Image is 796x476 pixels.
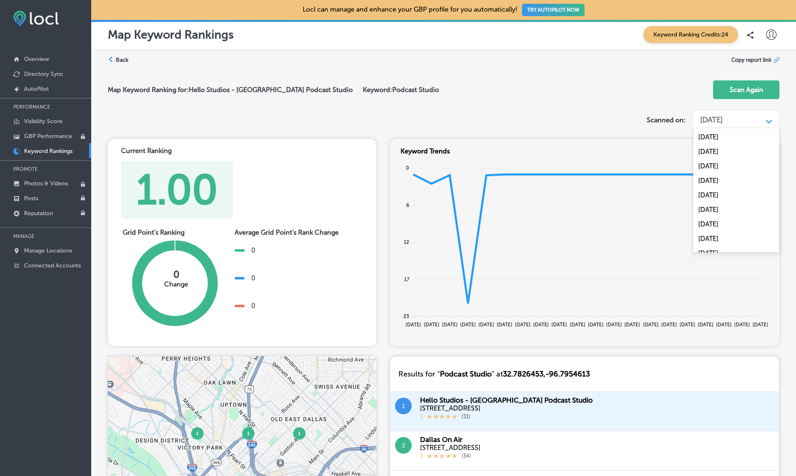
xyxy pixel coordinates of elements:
[108,28,234,41] p: Map Keyword Rankings
[716,322,732,328] tspan: [DATE]
[406,202,409,208] tspan: 6
[420,396,593,404] div: Hello Studios - [GEOGRAPHIC_DATA] Podcast Studio
[404,239,409,245] tspan: 12
[515,322,531,328] tspan: [DATE]
[420,435,481,444] div: Dallas On Air
[693,144,779,159] div: [DATE]
[173,268,180,280] div: 0
[625,322,641,328] tspan: [DATE]
[24,118,63,125] p: Visibility Score
[693,202,779,217] div: [DATE]
[24,70,63,78] p: Directory Sync
[534,322,549,328] tspan: [DATE]
[235,228,339,236] div: Average Grid Point's Rank Change
[24,56,49,63] p: Overview
[251,274,255,282] div: 0
[123,228,226,236] div: Grid Point's Ranking
[24,85,49,92] p: AutoPilot
[390,357,598,391] div: Results for " " at
[404,277,410,282] tspan: 17
[24,133,72,140] p: GBP Performance
[427,412,457,421] div: 5 Stars
[24,195,38,202] p: Posts
[522,4,585,16] button: TRY AUTOPILOT NOW
[497,322,512,328] tspan: [DATE]
[121,147,242,155] div: Current Ranking
[503,369,590,379] span: 32.7826453 , -96.7954613
[661,322,677,328] tspan: [DATE]
[698,322,713,328] tspan: [DATE]
[116,56,129,64] label: Back
[693,231,779,246] div: [DATE]
[424,322,439,328] tspan: [DATE]
[427,452,457,460] div: 5 Stars
[420,413,423,421] p: 5
[693,188,779,202] div: [DATE]
[552,322,568,328] tspan: [DATE]
[693,130,779,144] div: [DATE]
[442,322,458,328] tspan: [DATE]
[24,148,73,155] p: Keyword Rankings
[251,302,255,310] div: 0
[405,322,421,328] tspan: [DATE]
[395,398,412,414] button: 1
[460,322,476,328] tspan: [DATE]
[647,116,686,124] label: Scanned on:
[13,11,59,26] img: fda3e92497d09a02dc62c9cd864e3231.png
[24,180,68,187] p: Photos & Videos
[461,453,471,460] p: ( 34 )
[420,453,423,460] p: 5
[693,159,779,173] div: [DATE]
[700,115,723,124] div: [DATE]
[136,165,218,215] div: 1.00
[363,86,439,94] h2: Keyword: Podcast Studio
[395,437,412,454] button: 2
[403,313,409,319] tspan: 23
[24,262,81,269] p: Connected Accounts
[251,246,255,254] div: 0
[570,322,586,328] tspan: [DATE]
[693,246,779,260] div: [DATE]
[607,322,622,328] tspan: [DATE]
[420,404,593,412] div: [STREET_ADDRESS]
[461,413,470,421] p: ( 31 )
[752,322,768,328] tspan: [DATE]
[693,173,779,188] div: [DATE]
[643,26,738,43] span: Keyword Ranking Credits: 24
[713,80,779,99] button: Scan Again
[440,369,492,379] span: Podcast Studio
[108,86,363,94] h2: Map Keyword Ranking for: Hello Studios - [GEOGRAPHIC_DATA] Podcast Studio
[24,247,72,254] p: Manage Locations
[400,147,450,155] text: Keyword Trends
[693,217,779,231] div: [DATE]
[406,165,409,171] tspan: 0
[734,322,750,328] tspan: [DATE]
[643,322,659,328] tspan: [DATE]
[680,322,695,328] tspan: [DATE]
[478,322,494,328] tspan: [DATE]
[24,210,53,217] p: Reputation
[420,444,481,452] div: [STREET_ADDRESS]
[164,280,188,288] div: Change
[731,57,772,63] span: Copy report link
[588,322,604,328] tspan: [DATE]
